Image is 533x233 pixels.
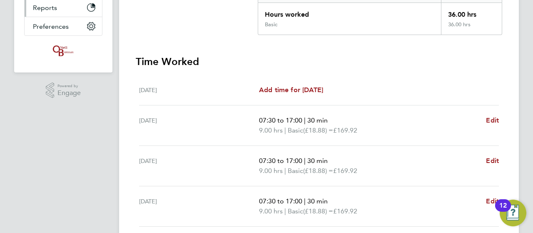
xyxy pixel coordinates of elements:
[303,126,333,134] span: (£18.88) =
[25,17,102,35] button: Preferences
[284,126,286,134] span: |
[307,157,328,165] span: 30 min
[486,197,499,205] span: Edit
[303,207,333,215] span: (£18.88) =
[333,207,357,215] span: £169.92
[303,167,333,175] span: (£18.88) =
[441,3,502,21] div: 36.00 hrs
[441,21,502,35] div: 36.00 hrs
[500,200,526,226] button: Open Resource Center, 12 new notifications
[259,116,302,124] span: 07:30 to 17:00
[499,205,507,216] div: 12
[139,156,259,176] div: [DATE]
[265,21,277,28] div: Basic
[486,116,499,124] span: Edit
[136,55,502,68] h3: Time Worked
[259,197,302,205] span: 07:30 to 17:00
[33,4,57,12] span: Reports
[46,83,81,98] a: Powered byEngage
[333,126,357,134] span: £169.92
[259,126,283,134] span: 9.00 hrs
[486,115,499,125] a: Edit
[139,115,259,135] div: [DATE]
[139,85,259,95] div: [DATE]
[288,125,303,135] span: Basic
[259,167,283,175] span: 9.00 hrs
[139,196,259,216] div: [DATE]
[51,44,75,58] img: oneillandbrennan-logo-retina.png
[259,85,323,95] a: Add time for [DATE]
[304,197,306,205] span: |
[57,90,81,97] span: Engage
[259,207,283,215] span: 9.00 hrs
[304,157,306,165] span: |
[284,207,286,215] span: |
[333,167,357,175] span: £169.92
[258,3,441,21] div: Hours worked
[486,157,499,165] span: Edit
[259,157,302,165] span: 07:30 to 17:00
[304,116,306,124] span: |
[288,206,303,216] span: Basic
[57,83,81,90] span: Powered by
[307,197,328,205] span: 30 min
[284,167,286,175] span: |
[486,196,499,206] a: Edit
[486,156,499,166] a: Edit
[24,44,102,58] a: Go to home page
[33,23,69,30] span: Preferences
[259,86,323,94] span: Add time for [DATE]
[307,116,328,124] span: 30 min
[288,166,303,176] span: Basic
